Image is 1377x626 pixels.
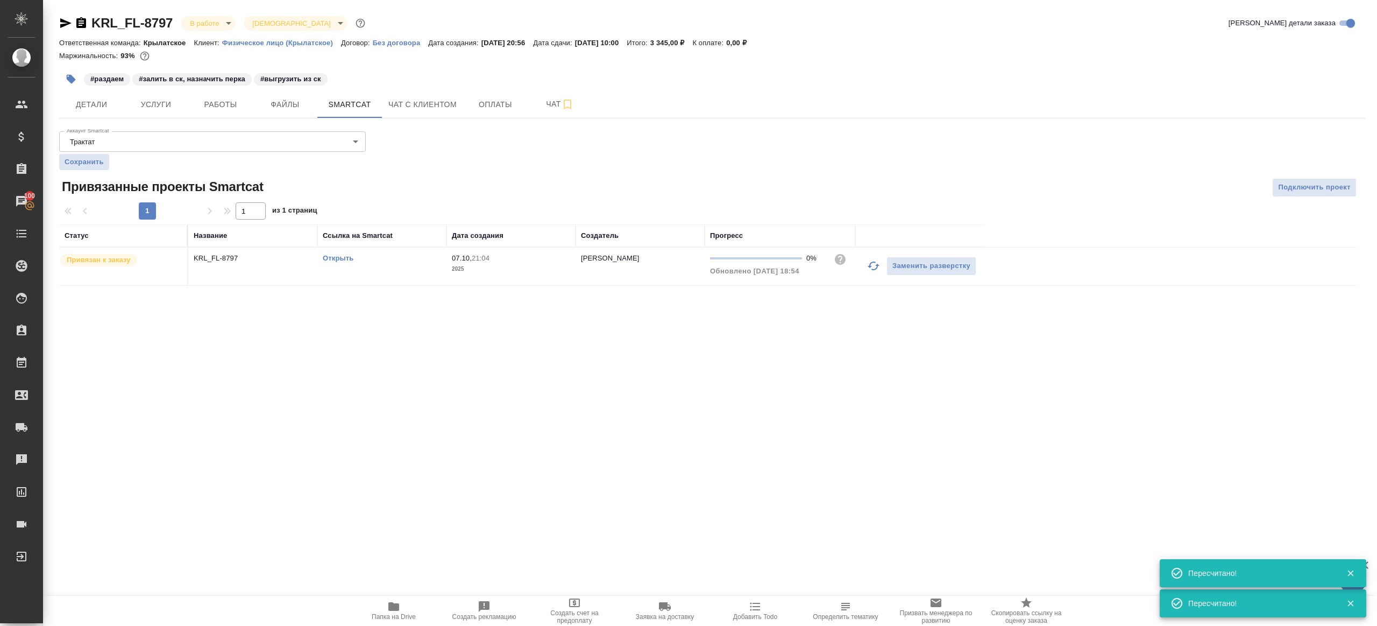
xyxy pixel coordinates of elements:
button: Обновить прогресс [861,253,886,279]
span: Папка на Drive [372,613,416,621]
p: [DATE] 10:00 [575,39,627,47]
button: 192.00 RUB; [138,49,152,63]
div: Пересчитано! [1188,568,1330,579]
a: Открыть [323,254,353,262]
span: Привязанные проекты Smartcat [59,178,264,195]
p: 07.10, [452,254,472,262]
div: Трактат [59,131,366,152]
button: Определить тематику [800,596,891,626]
p: Дата создания: [428,39,481,47]
p: Маржинальность: [59,52,120,60]
p: #раздаем [90,74,124,85]
span: Подключить проект [1278,181,1351,194]
p: Дата сдачи: [533,39,574,47]
span: 100 [18,191,42,201]
a: KRL_FL-8797 [91,16,173,30]
div: В работе [244,16,346,31]
button: Заявка на доставку [620,596,710,626]
button: Скопировать ссылку [75,17,88,30]
span: Создать рекламацию [452,613,516,621]
p: Физическое лицо (Крылатское) [222,39,341,47]
button: Заменить разверстку [886,257,976,276]
span: Скопировать ссылку на оценку заказа [988,609,1065,624]
p: Привязан к заказу [67,255,131,265]
a: 100 [3,188,40,215]
p: 3 345,00 ₽ [650,39,693,47]
div: Статус [65,230,89,241]
span: Чат [534,97,586,111]
button: Добавить тэг [59,67,83,91]
p: Крылатское [144,39,194,47]
div: Создатель [581,230,619,241]
div: В работе [181,16,235,31]
p: [DATE] 20:56 [481,39,534,47]
button: Скопировать ссылку для ЯМессенджера [59,17,72,30]
div: Название [194,230,227,241]
button: Добавить Todo [710,596,800,626]
button: Сохранить [59,154,109,170]
span: Сохранить [65,157,104,167]
svg: Подписаться [561,98,574,111]
span: Детали [66,98,117,111]
div: Ссылка на Smartcat [323,230,393,241]
span: Оплаты [470,98,521,111]
button: Папка на Drive [349,596,439,626]
p: 2025 [452,264,570,275]
p: KRL_FL-8797 [194,253,312,264]
p: Без договора [373,39,429,47]
span: Чат с клиентом [388,98,457,111]
div: 0% [806,253,825,264]
button: Закрыть [1339,568,1361,578]
div: Прогресс [710,230,743,241]
button: Создать счет на предоплату [529,596,620,626]
span: Файлы [259,98,311,111]
span: Призвать менеджера по развитию [897,609,975,624]
a: Без договора [373,38,429,47]
p: Итого: [627,39,650,47]
span: Создать счет на предоплату [536,609,613,624]
p: Клиент: [194,39,222,47]
button: Трактат [67,137,98,146]
button: Призвать менеджера по развитию [891,596,981,626]
a: Физическое лицо (Крылатское) [222,38,341,47]
p: 93% [120,52,137,60]
span: Добавить Todo [733,613,777,621]
p: #выгрузить из ск [260,74,321,85]
span: Обновлено [DATE] 18:54 [710,267,799,275]
span: залить в ск, назначить перка [131,74,253,83]
button: Создать рекламацию [439,596,529,626]
span: Smartcat [324,98,375,111]
span: Услуги [130,98,182,111]
div: Дата создания [452,230,503,241]
button: Доп статусы указывают на важность/срочность заказа [353,16,367,30]
span: Заявка на доставку [636,613,694,621]
p: Ответственная команда: [59,39,144,47]
p: #залить в ск, назначить перка [139,74,245,85]
p: К оплате: [692,39,726,47]
p: 0,00 ₽ [726,39,755,47]
span: Работы [195,98,246,111]
button: Подключить проект [1272,178,1357,197]
button: Скопировать ссылку на оценку заказа [981,596,1071,626]
p: Договор: [341,39,373,47]
button: [DEMOGRAPHIC_DATA] [249,19,333,28]
button: В работе [187,19,222,28]
span: [PERSON_NAME] детали заказа [1229,18,1336,29]
p: 21:04 [472,254,489,262]
div: Пересчитано! [1188,598,1330,609]
button: Закрыть [1339,599,1361,608]
span: Определить тематику [813,613,878,621]
span: Заменить разверстку [892,260,970,272]
p: [PERSON_NAME] [581,254,640,262]
span: из 1 страниц [272,204,317,220]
